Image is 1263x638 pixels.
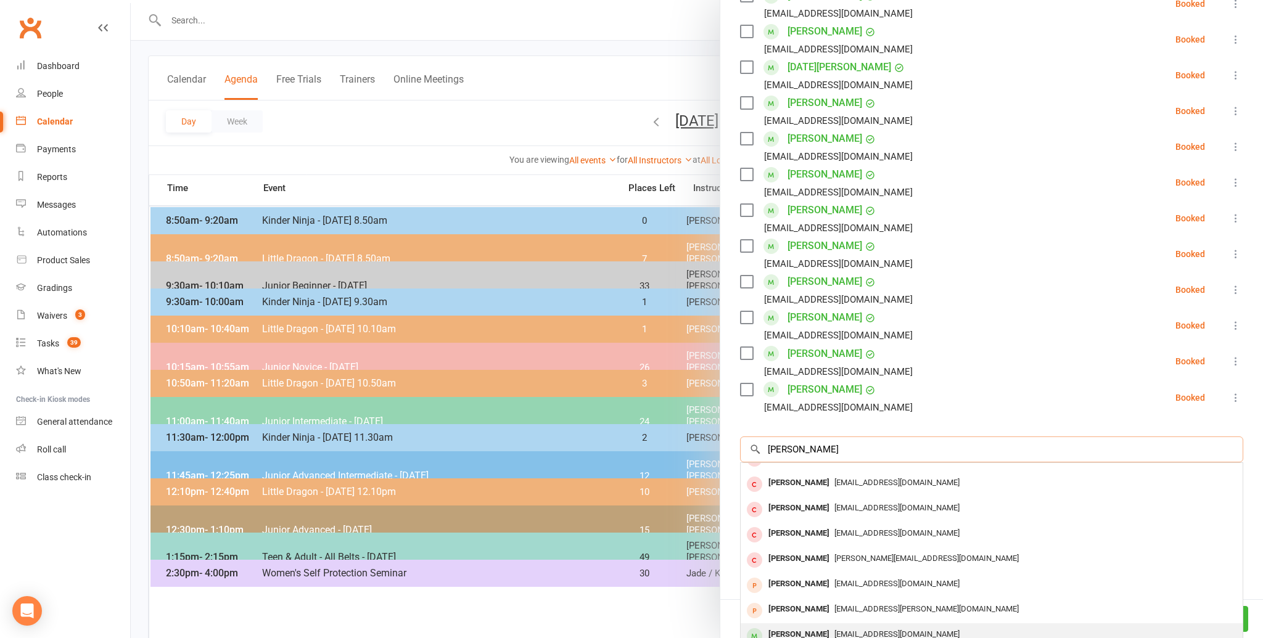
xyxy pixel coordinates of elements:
[16,136,130,163] a: Payments
[834,604,1019,613] span: [EMAIL_ADDRESS][PERSON_NAME][DOMAIN_NAME]
[763,525,834,542] div: [PERSON_NAME]
[747,502,762,517] div: member
[764,399,913,415] div: [EMAIL_ADDRESS][DOMAIN_NAME]
[788,236,862,256] a: [PERSON_NAME]
[1175,285,1205,294] div: Booked
[37,144,76,154] div: Payments
[37,117,73,126] div: Calendar
[37,200,76,210] div: Messages
[1175,250,1205,258] div: Booked
[16,274,130,302] a: Gradings
[788,165,862,184] a: [PERSON_NAME]
[764,149,913,165] div: [EMAIL_ADDRESS][DOMAIN_NAME]
[747,603,762,618] div: prospect
[1175,357,1205,366] div: Booked
[788,93,862,113] a: [PERSON_NAME]
[764,41,913,57] div: [EMAIL_ADDRESS][DOMAIN_NAME]
[747,578,762,593] div: prospect
[1175,142,1205,151] div: Booked
[16,436,130,464] a: Roll call
[788,272,862,292] a: [PERSON_NAME]
[1175,107,1205,115] div: Booked
[1175,393,1205,402] div: Booked
[763,474,834,492] div: [PERSON_NAME]
[16,219,130,247] a: Automations
[37,444,66,454] div: Roll call
[763,600,834,618] div: [PERSON_NAME]
[37,366,81,376] div: What's New
[37,227,87,237] div: Automations
[788,200,862,220] a: [PERSON_NAME]
[788,57,891,77] a: [DATE][PERSON_NAME]
[1175,214,1205,223] div: Booked
[763,575,834,593] div: [PERSON_NAME]
[1175,35,1205,44] div: Booked
[764,327,913,343] div: [EMAIL_ADDRESS][DOMAIN_NAME]
[788,380,862,399] a: [PERSON_NAME]
[763,550,834,568] div: [PERSON_NAME]
[763,499,834,517] div: [PERSON_NAME]
[788,308,862,327] a: [PERSON_NAME]
[788,22,862,41] a: [PERSON_NAME]
[764,77,913,93] div: [EMAIL_ADDRESS][DOMAIN_NAME]
[16,247,130,274] a: Product Sales
[1175,321,1205,330] div: Booked
[764,6,913,22] div: [EMAIL_ADDRESS][DOMAIN_NAME]
[16,408,130,436] a: General attendance kiosk mode
[16,191,130,219] a: Messages
[764,113,913,129] div: [EMAIL_ADDRESS][DOMAIN_NAME]
[16,464,130,491] a: Class kiosk mode
[37,311,67,321] div: Waivers
[1175,178,1205,187] div: Booked
[67,337,81,348] span: 39
[75,309,85,320] span: 3
[16,358,130,385] a: What's New
[764,184,913,200] div: [EMAIL_ADDRESS][DOMAIN_NAME]
[764,364,913,380] div: [EMAIL_ADDRESS][DOMAIN_NAME]
[37,61,80,71] div: Dashboard
[12,596,42,626] div: Open Intercom Messenger
[16,302,130,330] a: Waivers 3
[37,417,112,427] div: General attendance
[764,292,913,308] div: [EMAIL_ADDRESS][DOMAIN_NAME]
[788,344,862,364] a: [PERSON_NAME]
[37,172,67,182] div: Reports
[37,283,72,293] div: Gradings
[37,472,91,482] div: Class check-in
[16,330,130,358] a: Tasks 39
[834,554,1019,563] span: [PERSON_NAME][EMAIL_ADDRESS][DOMAIN_NAME]
[764,256,913,272] div: [EMAIL_ADDRESS][DOMAIN_NAME]
[740,436,1243,462] input: Search to add attendees
[747,552,762,568] div: member
[834,528,960,538] span: [EMAIL_ADDRESS][DOMAIN_NAME]
[15,12,46,43] a: Clubworx
[1175,71,1205,80] div: Booked
[834,503,960,512] span: [EMAIL_ADDRESS][DOMAIN_NAME]
[37,338,59,348] div: Tasks
[834,579,960,588] span: [EMAIL_ADDRESS][DOMAIN_NAME]
[747,527,762,542] div: member
[16,80,130,108] a: People
[16,108,130,136] a: Calendar
[834,478,960,487] span: [EMAIL_ADDRESS][DOMAIN_NAME]
[37,89,63,99] div: People
[764,220,913,236] div: [EMAIL_ADDRESS][DOMAIN_NAME]
[16,163,130,191] a: Reports
[788,129,862,149] a: [PERSON_NAME]
[16,52,130,80] a: Dashboard
[37,255,90,265] div: Product Sales
[747,476,762,492] div: member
